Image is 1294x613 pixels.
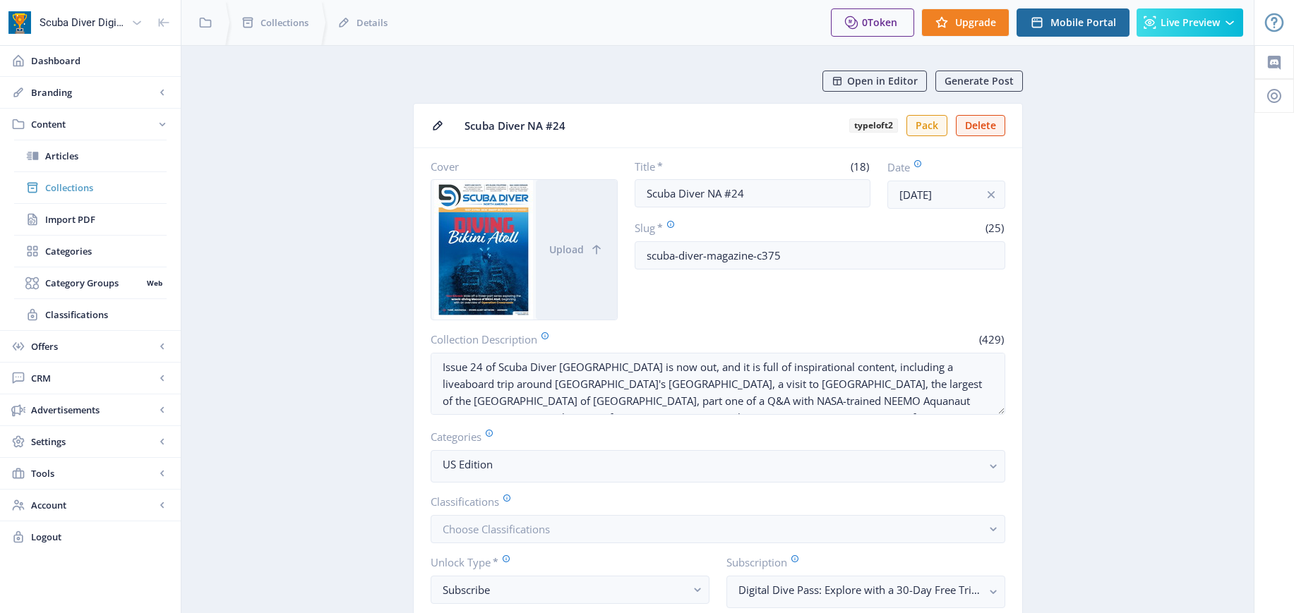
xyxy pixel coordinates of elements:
button: info [977,181,1005,209]
span: Content [31,117,155,131]
span: (25) [983,221,1005,235]
input: Publishing Date [887,181,1005,209]
span: Live Preview [1161,17,1220,28]
span: Upgrade [955,17,996,28]
span: Branding [31,85,155,99]
button: Pack [906,115,947,136]
span: Scuba Diver NA #24 [465,119,838,133]
label: Classifications [431,494,994,509]
label: Collection Description [431,332,712,347]
label: Unlock Type [431,554,698,570]
span: Token [868,16,897,29]
button: Upload [536,180,617,320]
span: Dashboard [31,54,169,68]
button: Generate Post [935,71,1023,92]
span: Articles [45,149,167,163]
b: typeloft2 [849,119,898,133]
button: Live Preview [1137,8,1243,37]
span: (18) [849,159,870,174]
span: Settings [31,435,155,449]
span: Collections [260,16,308,30]
span: Tools [31,466,155,480]
span: CRM [31,371,155,385]
label: Slug [635,220,814,236]
img: app-icon.png [8,11,31,34]
div: Scuba Diver Digital Edition [40,7,126,38]
label: Title [635,159,747,174]
a: Categories [14,236,167,267]
span: Category Groups [45,276,142,290]
span: Account [31,498,155,512]
a: Collections [14,172,167,203]
span: Categories [45,244,167,258]
span: Mobile Portal [1050,17,1116,28]
label: Subscription [726,554,994,570]
button: Mobile Portal [1017,8,1130,37]
button: Choose Classifications [431,515,1005,543]
button: Delete [956,115,1005,136]
input: Type Collection Title ... [635,179,870,207]
span: Logout [31,530,169,544]
span: Advertisements [31,403,155,417]
span: Classifications [45,308,167,322]
a: Articles [14,140,167,171]
input: this-is-how-a-slug-looks-like [635,241,1005,269]
label: Cover [431,159,607,174]
button: Open in Editor [822,71,927,92]
label: Categories [431,429,994,444]
span: (429) [977,332,1005,346]
a: Import PDF [14,204,167,235]
a: Category GroupsWeb [14,267,167,298]
nb-icon: info [984,188,998,202]
nb-badge: Web [142,276,167,290]
span: Offers [31,339,155,353]
span: Import PDF [45,212,167,226]
label: Date [887,159,994,175]
button: US Edition [431,450,1005,482]
span: Upload [549,244,584,255]
span: Generate Post [945,75,1014,87]
span: Choose Classifications [443,522,550,536]
span: Details [357,16,388,30]
nb-select-label: US Edition [443,456,982,473]
span: Open in Editor [847,75,918,87]
a: Classifications [14,299,167,330]
button: 0Token [831,8,914,37]
span: Collections [45,181,167,195]
button: Upgrade [921,8,1010,37]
